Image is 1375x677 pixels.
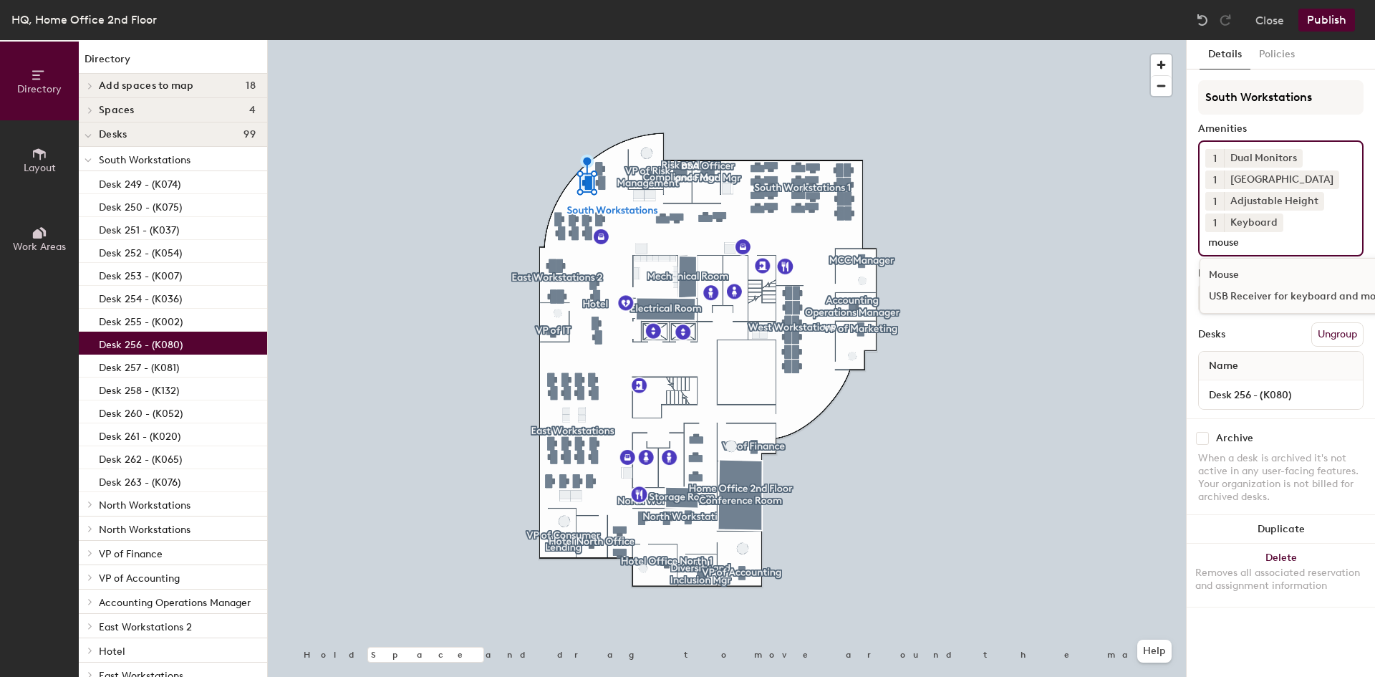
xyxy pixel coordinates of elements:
p: Desk 258 - (K132) [99,380,179,397]
div: Desks [1198,329,1225,340]
div: Archive [1216,433,1253,444]
span: Work Areas [13,241,66,253]
img: Redo [1218,13,1232,27]
span: 4 [249,105,256,116]
p: Desk 257 - (K081) [99,357,179,374]
span: Layout [24,162,56,174]
p: Desk 251 - (K037) [99,220,179,236]
span: Name [1202,353,1245,379]
button: Duplicate [1187,515,1375,544]
button: Close [1255,9,1284,32]
p: Desk 262 - (K065) [99,449,182,466]
span: South Workstations [99,154,190,166]
span: 1 [1213,173,1217,188]
p: Desk 256 - (K080) [99,335,183,351]
div: Amenities [1198,123,1364,135]
span: Directory [17,83,62,95]
p: Desk 250 - (K075) [99,197,182,213]
button: Help [1137,640,1172,663]
button: 1 [1205,213,1224,232]
span: Accounting Operations Manager [99,597,251,609]
p: Desk 261 - (K020) [99,426,180,443]
p: Desk 254 - (K036) [99,289,182,305]
span: VP of Accounting [99,572,180,585]
button: 1 [1205,171,1224,189]
button: 1 [1205,192,1224,211]
div: Removes all associated reservation and assignment information [1195,567,1366,592]
p: Desk 249 - (K074) [99,174,180,191]
span: 1 [1213,194,1217,209]
button: Assigned [1198,285,1364,311]
span: Hotel [99,645,125,658]
span: North Workstations [99,524,190,536]
span: 1 [1213,216,1217,231]
p: Desk 255 - (K002) [99,312,183,328]
div: Desk Type [1198,268,1364,279]
div: Adjustable Height [1224,192,1324,211]
div: Keyboard [1224,213,1283,232]
p: Desk 252 - (K054) [99,243,182,259]
span: 1 [1213,151,1217,166]
span: 18 [246,80,256,92]
button: Ungroup [1311,322,1364,347]
h1: Directory [79,52,267,74]
span: 99 [243,129,256,140]
div: When a desk is archived it's not active in any user-facing features. Your organization is not bil... [1198,452,1364,504]
div: HQ, Home Office 2nd Floor [11,11,157,29]
div: [GEOGRAPHIC_DATA] [1224,171,1339,189]
p: Desk 253 - (K007) [99,266,182,282]
span: VP of Finance [99,548,163,560]
button: Details [1200,40,1250,69]
button: Policies [1250,40,1303,69]
button: Publish [1298,9,1355,32]
span: East Workstations 2 [99,621,192,633]
div: Dual Monitors [1224,149,1303,168]
span: North Workstations [99,499,190,512]
p: Desk 263 - (K076) [99,472,180,489]
span: Add spaces to map [99,80,194,92]
span: Desks [99,129,127,140]
img: Undo [1195,13,1210,27]
input: Unnamed desk [1202,385,1360,405]
button: 1 [1205,149,1224,168]
span: Spaces [99,105,135,116]
p: Desk 260 - (K052) [99,403,183,420]
button: DeleteRemoves all associated reservation and assignment information [1187,544,1375,607]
